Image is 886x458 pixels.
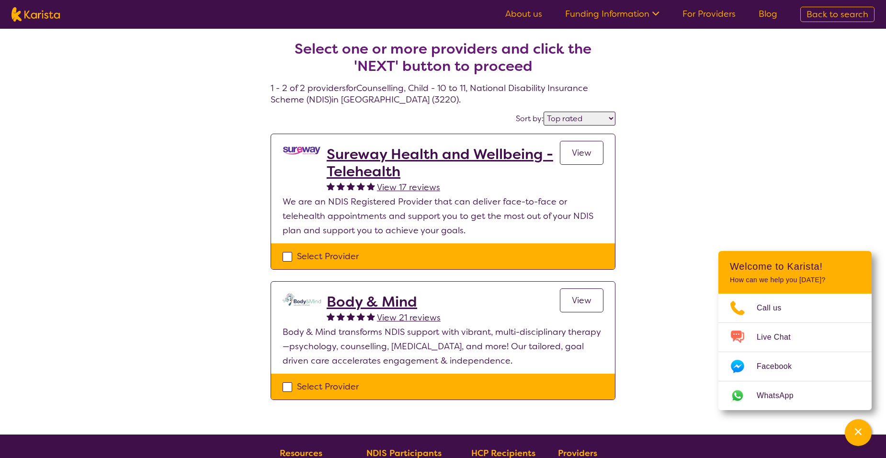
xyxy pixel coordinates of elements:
[377,180,440,195] a: View 17 reviews
[560,141,603,165] a: View
[11,7,60,22] img: Karista logo
[757,301,793,315] span: Call us
[377,312,441,323] span: View 21 reviews
[327,293,441,310] a: Body & Mind
[283,325,603,368] p: Body & Mind transforms NDIS support with vibrant, multi-disciplinary therapy—psychology, counsell...
[759,8,777,20] a: Blog
[560,288,603,312] a: View
[347,182,355,190] img: fullstar
[271,17,615,105] h4: 1 - 2 of 2 providers for Counselling , Child - 10 to 11 , National Disability Insurance Scheme (N...
[718,381,872,410] a: Web link opens in a new tab.
[357,312,365,321] img: fullstar
[357,182,365,190] img: fullstar
[718,251,872,410] div: Channel Menu
[283,195,603,238] p: We are an NDIS Registered Provider that can deliver face-to-face or telehealth appointments and s...
[845,419,872,446] button: Channel Menu
[367,182,375,190] img: fullstar
[282,40,604,75] h2: Select one or more providers and click the 'NEXT' button to proceed
[377,310,441,325] a: View 21 reviews
[367,312,375,321] img: fullstar
[806,9,868,20] span: Back to search
[572,295,591,306] span: View
[327,312,335,321] img: fullstar
[682,8,736,20] a: For Providers
[718,294,872,410] ul: Choose channel
[337,312,345,321] img: fullstar
[757,359,803,374] span: Facebook
[516,114,544,124] label: Sort by:
[800,7,875,22] a: Back to search
[757,389,805,403] span: WhatsApp
[377,182,440,193] span: View 17 reviews
[565,8,659,20] a: Funding Information
[327,146,560,180] a: Sureway Health and Wellbeing - Telehealth
[757,330,802,344] span: Live Chat
[283,146,321,156] img: vgwqq8bzw4bddvbx0uac.png
[347,312,355,321] img: fullstar
[327,182,335,190] img: fullstar
[730,276,860,284] p: How can we help you [DATE]?
[337,182,345,190] img: fullstar
[505,8,542,20] a: About us
[572,147,591,159] span: View
[283,293,321,306] img: qmpolprhjdhzpcuekzqg.svg
[730,261,860,272] h2: Welcome to Karista!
